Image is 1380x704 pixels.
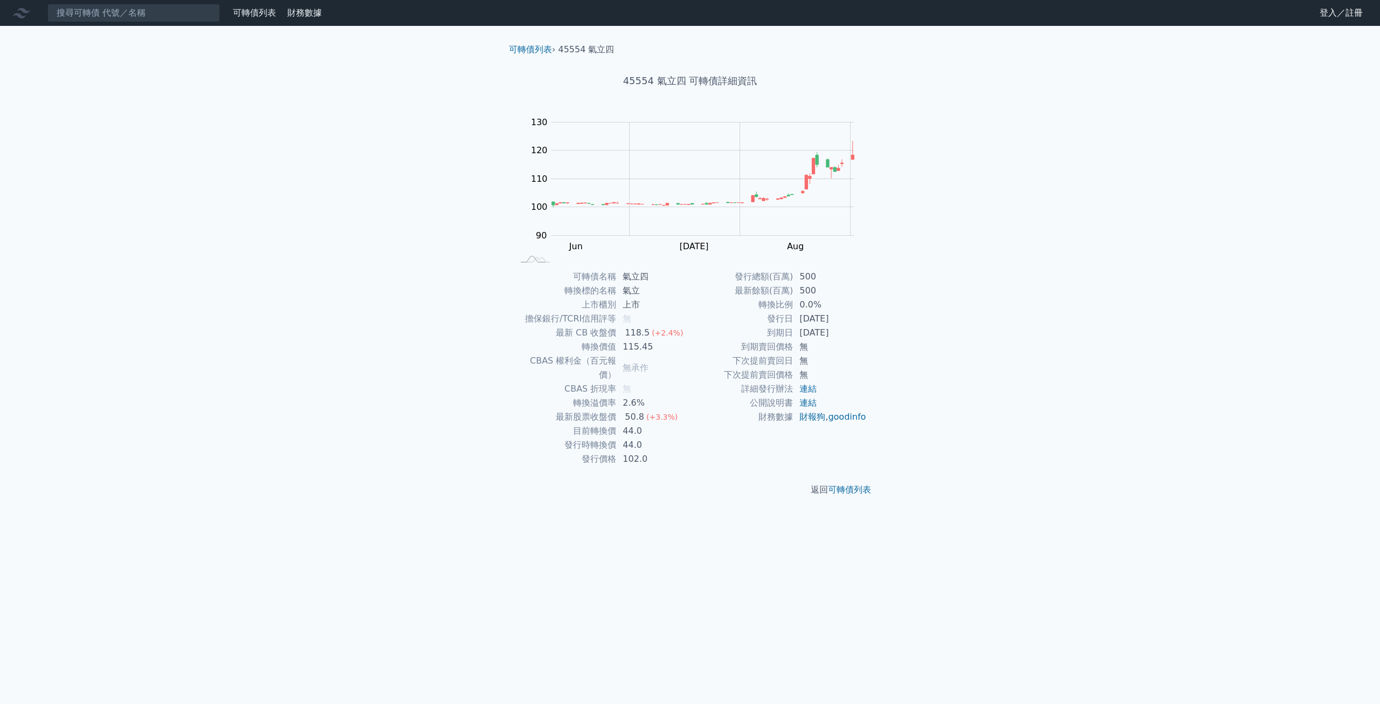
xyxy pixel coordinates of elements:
[47,4,220,22] input: 搜尋可轉債 代號／名稱
[513,438,616,452] td: 發行時轉換價
[513,326,616,340] td: 最新 CB 收盤價
[623,363,648,373] span: 無承作
[616,396,690,410] td: 2.6%
[793,340,867,354] td: 無
[690,270,793,284] td: 發行總額(百萬)
[569,241,583,251] tspan: Jun
[500,73,880,88] h1: 45554 氣立四 可轉債詳細資訊
[690,340,793,354] td: 到期賣回價格
[616,284,690,298] td: 氣立
[513,396,616,410] td: 轉換溢價率
[799,398,817,408] a: 連結
[233,8,276,18] a: 可轉債列表
[513,298,616,312] td: 上市櫃別
[793,354,867,368] td: 無
[623,326,652,340] div: 118.5
[513,424,616,438] td: 目前轉換價
[513,452,616,466] td: 發行價格
[513,270,616,284] td: 可轉債名稱
[828,412,866,422] a: goodinfo
[616,298,690,312] td: 上市
[616,340,690,354] td: 115.45
[616,452,690,466] td: 102.0
[616,438,690,452] td: 44.0
[623,384,631,394] span: 無
[558,43,615,56] li: 45554 氣立四
[690,284,793,298] td: 最新餘額(百萬)
[509,44,552,54] a: 可轉債列表
[616,424,690,438] td: 44.0
[531,117,548,127] tspan: 130
[531,202,548,212] tspan: 100
[799,412,825,422] a: 財報狗
[799,384,817,394] a: 連結
[513,410,616,424] td: 最新股票收盤價
[690,382,793,396] td: 詳細發行辦法
[623,410,646,424] div: 50.8
[793,284,867,298] td: 500
[787,241,804,251] tspan: Aug
[690,368,793,382] td: 下次提前賣回價格
[513,354,616,382] td: CBAS 權利金（百元報價）
[500,483,880,496] p: 返回
[616,270,690,284] td: 氣立四
[287,8,322,18] a: 財務數據
[513,312,616,326] td: 擔保銀行/TCRI信用評等
[793,368,867,382] td: 無
[531,174,548,184] tspan: 110
[793,312,867,326] td: [DATE]
[793,270,867,284] td: 500
[828,484,871,495] a: 可轉債列表
[646,413,678,421] span: (+3.3%)
[1326,652,1380,704] div: 聊天小工具
[793,298,867,312] td: 0.0%
[513,284,616,298] td: 轉換標的名稱
[1311,4,1371,22] a: 登入／註冊
[509,43,555,56] li: ›
[531,145,548,155] tspan: 120
[536,230,547,241] tspan: 90
[690,326,793,340] td: 到期日
[690,396,793,410] td: 公開說明書
[793,326,867,340] td: [DATE]
[690,312,793,326] td: 發行日
[793,410,867,424] td: ,
[513,340,616,354] td: 轉換價值
[652,329,683,337] span: (+2.4%)
[690,354,793,368] td: 下次提前賣回日
[679,241,708,251] tspan: [DATE]
[1326,652,1380,704] iframe: Chat Widget
[623,313,631,324] span: 無
[690,410,793,424] td: 財務數據
[526,117,871,274] g: Chart
[513,382,616,396] td: CBAS 折現率
[690,298,793,312] td: 轉換比例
